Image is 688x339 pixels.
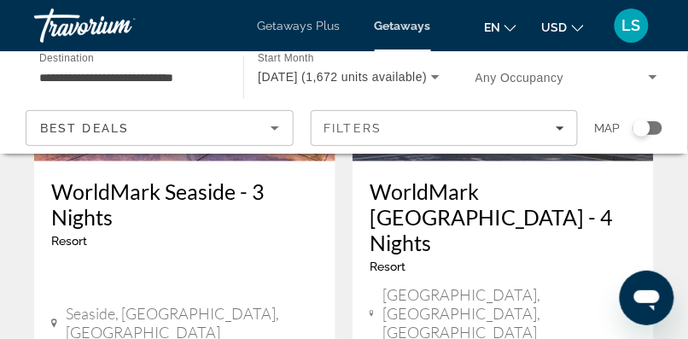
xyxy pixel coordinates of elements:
[475,71,564,85] span: Any Occupancy
[609,8,654,44] button: User Menu
[622,17,641,34] span: LS
[542,20,568,34] span: USD
[258,53,314,64] span: Start Month
[34,3,205,48] a: Travorium
[542,15,584,39] button: Change currency
[258,70,427,84] span: [DATE] (1,672 units available)
[595,116,621,140] span: Map
[375,19,431,32] a: Getaways
[51,178,318,230] a: WorldMark Seaside - 3 Nights
[484,20,500,34] span: en
[484,15,516,39] button: Change language
[39,52,94,63] span: Destination
[40,118,279,138] mat-select: Sort by
[370,260,405,273] span: Resort
[39,67,221,88] input: Select destination
[370,178,637,255] a: WorldMark [GEOGRAPHIC_DATA] - 4 Nights
[51,234,87,248] span: Resort
[324,121,382,135] span: Filters
[258,19,341,32] a: Getaways Plus
[620,271,674,325] iframe: Button to launch messaging window
[40,121,129,135] span: Best Deals
[311,110,579,146] button: Filters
